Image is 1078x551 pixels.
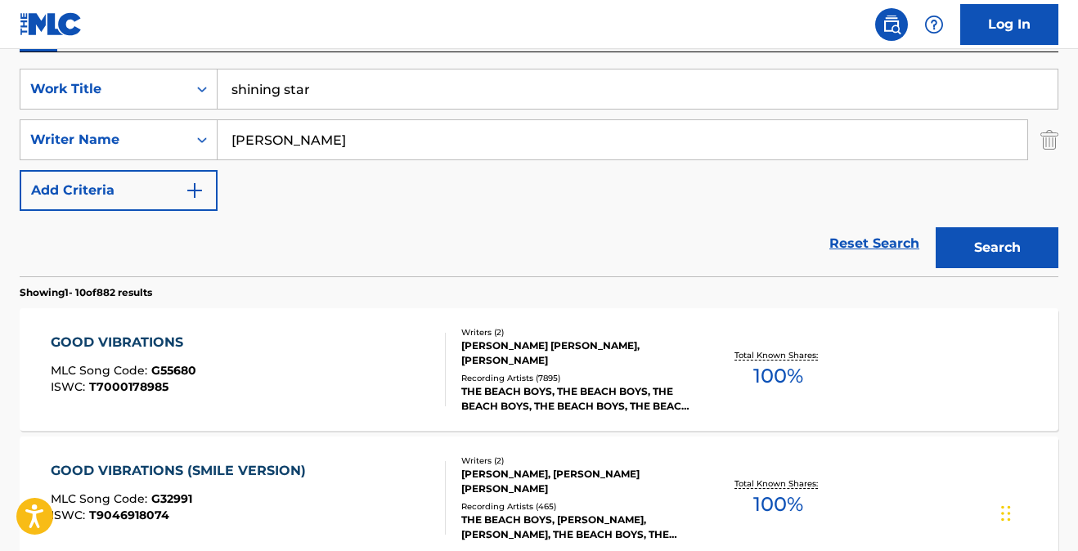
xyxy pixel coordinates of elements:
div: THE BEACH BOYS, [PERSON_NAME], [PERSON_NAME], THE BEACH BOYS, THE BEACH BOYS, THE BEACH BOYS, THE... [461,513,693,542]
img: 9d2ae6d4665cec9f34b9.svg [185,181,204,200]
div: Writers ( 2 ) [461,326,693,338]
button: Add Criteria [20,170,218,211]
span: MLC Song Code : [51,363,151,378]
span: G55680 [151,363,196,378]
span: 100 % [753,361,803,391]
span: G32991 [151,491,192,506]
span: ISWC : [51,508,89,522]
span: T9046918074 [89,508,169,522]
div: Writer Name [30,130,177,150]
span: T7000178985 [89,379,168,394]
span: ISWC : [51,379,89,394]
div: THE BEACH BOYS, THE BEACH BOYS, THE BEACH BOYS, THE BEACH BOYS, THE BEACH BOYS [461,384,693,414]
a: Public Search [875,8,908,41]
div: GOOD VIBRATIONS (SMILE VERSION) [51,461,314,481]
p: Total Known Shares: [734,349,822,361]
div: Recording Artists ( 465 ) [461,500,693,513]
div: Work Title [30,79,177,99]
p: Showing 1 - 10 of 882 results [20,285,152,300]
span: 100 % [753,490,803,519]
div: Drag [1001,489,1011,538]
button: Search [936,227,1058,268]
iframe: Chat Widget [996,473,1078,551]
img: Delete Criterion [1040,119,1058,160]
a: Log In [960,4,1058,45]
div: Recording Artists ( 7895 ) [461,372,693,384]
div: Help [918,8,950,41]
div: GOOD VIBRATIONS [51,333,196,352]
a: Reset Search [821,226,928,262]
div: [PERSON_NAME] [PERSON_NAME], [PERSON_NAME] [461,338,693,368]
img: search [882,15,901,34]
form: Search Form [20,69,1058,276]
p: Total Known Shares: [734,477,822,490]
img: help [924,15,944,34]
span: MLC Song Code : [51,491,151,506]
a: GOOD VIBRATIONSMLC Song Code:G55680ISWC:T7000178985Writers (2)[PERSON_NAME] [PERSON_NAME], [PERSO... [20,308,1058,431]
img: MLC Logo [20,12,83,36]
div: Writers ( 2 ) [461,455,693,467]
div: [PERSON_NAME], [PERSON_NAME] [PERSON_NAME] [461,467,693,496]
